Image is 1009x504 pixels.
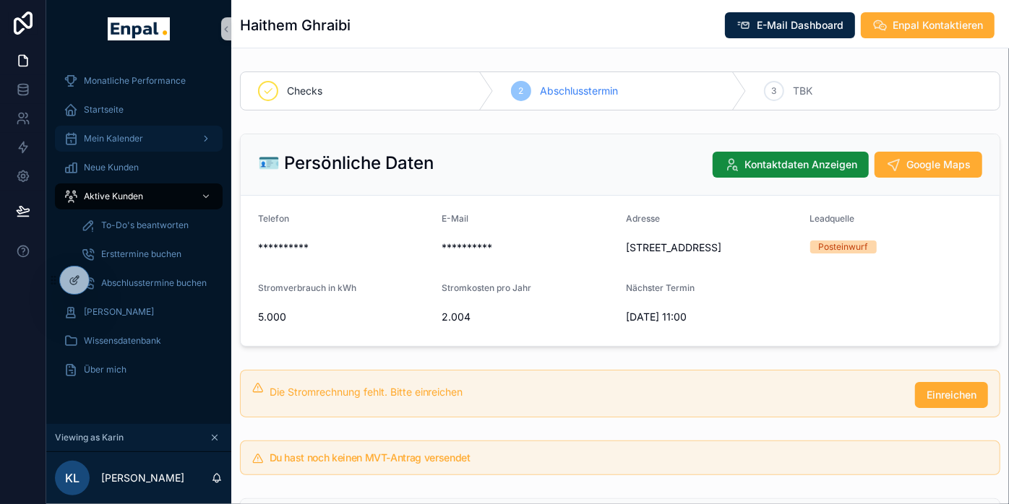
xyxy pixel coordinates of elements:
span: Monatliche Performance [84,75,186,87]
span: 2.004 [442,310,615,324]
span: Mein Kalender [84,133,143,144]
button: E-Mail Dashboard [725,12,855,38]
button: Kontaktdaten Anzeigen [713,152,869,178]
span: Über mich [84,364,126,375]
a: Wissensdatenbank [55,328,223,354]
span: Stromverbrauch in kWh [258,282,356,293]
button: Google Maps [875,152,982,178]
h5: Du hast noch keinen MVT-Antrag versendet [270,453,988,463]
a: Monatliche Performance [55,68,223,94]
span: 5.000 [258,310,431,324]
span: To-Do's beantworten [101,220,189,231]
span: Aktive Kunden [84,191,143,202]
span: Telefon [258,213,289,224]
span: Wissensdatenbank [84,335,161,347]
span: Ersttermine buchen [101,248,181,260]
a: Abschlusstermine buchen [72,270,223,296]
h2: 🪪 Persönliche Daten [258,152,434,175]
span: 2 [519,85,524,97]
div: Die Stromrechnung fehlt. Bitte einreichen [270,385,903,399]
span: Stromkosten pro Jahr [442,282,532,293]
a: [PERSON_NAME] [55,299,223,325]
a: Neue Kunden [55,155,223,181]
span: Die Stromrechnung fehlt. Bitte einreichen [270,386,463,398]
div: Posteinwurf [819,240,868,253]
a: To-Do's beantworten [72,212,223,238]
span: Enpal Kontaktieren [893,18,983,32]
span: [DATE] 11:00 [626,310,799,324]
span: Startseite [84,104,124,116]
span: E-Mail [442,213,469,224]
span: [STREET_ADDRESS] [626,240,799,255]
span: Abschlusstermin [540,84,618,98]
span: Leadquelle [810,213,855,224]
span: TBK [793,84,812,98]
span: E-Mail Dashboard [757,18,843,32]
div: scrollable content [46,58,231,401]
a: Ersttermine buchen [72,241,223,267]
a: Startseite [55,97,223,123]
span: Nächster Termin [626,282,695,293]
span: Kontaktdaten Anzeigen [744,157,857,172]
a: Mein Kalender [55,126,223,152]
p: [PERSON_NAME] [101,471,184,485]
span: Abschlusstermine buchen [101,277,207,289]
span: Neue Kunden [84,162,139,173]
span: Viewing as Karin [55,432,124,443]
span: Google Maps [906,157,971,172]
span: 3 [772,85,777,97]
span: KL [65,469,80,487]
span: Einreichen [927,388,976,402]
span: Adresse [626,213,660,224]
span: Checks [287,84,322,98]
a: Über mich [55,357,223,383]
span: [PERSON_NAME] [84,306,154,318]
a: Aktive Kunden [55,183,223,209]
button: Enpal Kontaktieren [861,12,995,38]
h1: Haithem Ghraibi [240,15,351,35]
img: App logo [108,17,169,40]
button: Einreichen [915,382,988,408]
